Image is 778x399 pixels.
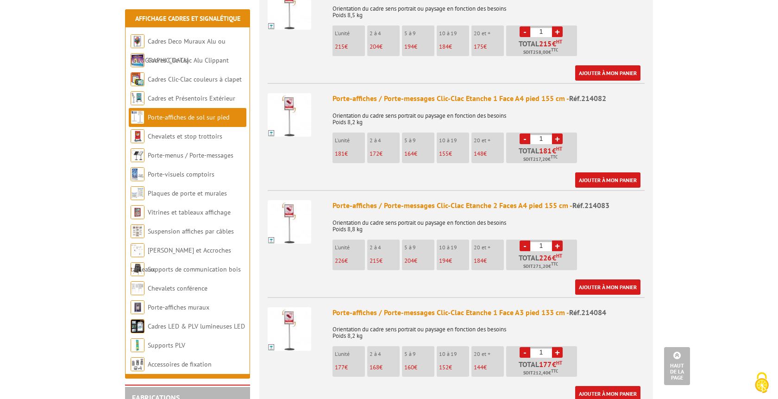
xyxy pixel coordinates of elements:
span: Réf.214084 [569,308,606,317]
p: 20 et + [474,244,504,251]
span: 258,00 [533,49,548,56]
img: Porte-menus / Porte-messages [131,148,144,162]
a: Porte-affiches muraux [148,303,209,311]
a: Haut de la page [664,347,690,385]
p: 10 à 19 [439,244,469,251]
p: € [335,151,365,157]
p: € [335,364,365,371]
sup: TTC [551,47,558,52]
img: Accessoires de fixation [131,357,144,371]
p: € [404,44,434,50]
p: 2 à 4 [370,351,400,357]
span: € [552,254,556,261]
span: Réf.214083 [572,201,609,210]
sup: HT [556,360,562,366]
p: 5 à 9 [404,351,434,357]
p: € [404,151,434,157]
span: 168 [370,363,379,371]
sup: HT [556,38,562,45]
span: 184 [474,257,483,265]
p: € [439,151,469,157]
p: L'unité [335,30,365,37]
p: € [439,44,469,50]
p: € [370,151,400,157]
p: Total [508,361,577,377]
span: Soit € [523,49,558,56]
span: 144 [474,363,483,371]
a: Affichage Cadres et Signalétique [135,14,240,23]
img: Porte-affiches / Porte-messages Clic-Clac Etanche 1 Face A3 pied 133 cm [268,307,311,351]
p: 10 à 19 [439,30,469,37]
img: Cadres et Présentoirs Extérieur [131,91,144,105]
span: 226 [335,257,345,265]
span: 172 [370,150,379,158]
p: 20 et + [474,30,504,37]
p: 2 à 4 [370,244,400,251]
a: Cadres Clic-Clac Alu Clippant [148,56,229,64]
div: Porte-affiches / Porte-messages Clic-Clac Etanche 1 Face A3 pied 133 cm - [333,307,645,318]
p: Total [508,147,577,163]
img: Cimaises et Accroches tableaux [131,243,144,257]
span: € [552,40,556,47]
p: Orientation du cadre sens portrait ou paysage en fonction des besoins Poids 8,8 kg [333,213,645,233]
p: 2 à 4 [370,137,400,144]
a: [PERSON_NAME] et Accroches tableaux [131,246,231,273]
img: Cookies (fenêtre modale) [750,371,773,394]
p: € [474,44,504,50]
sup: TTC [551,154,558,159]
p: 10 à 19 [439,137,469,144]
span: Soit € [523,369,558,377]
span: 215 [539,40,552,47]
a: Ajouter à mon panier [575,172,640,188]
a: - [520,347,530,358]
p: 5 à 9 [404,30,434,37]
a: Ajouter à mon panier [575,65,640,81]
p: € [474,258,504,264]
a: Chevalets conférence [148,284,207,292]
span: Soit € [523,156,558,163]
a: Cadres LED & PLV lumineuses LED [148,322,245,330]
a: - [520,133,530,144]
p: € [474,364,504,371]
img: Cadres Clic-Clac couleurs à clapet [131,72,144,86]
img: Chevalets et stop trottoirs [131,129,144,143]
img: Cadres Deco Muraux Alu ou Bois [131,34,144,48]
img: Porte-affiches muraux [131,300,144,314]
p: € [474,151,504,157]
p: L'unité [335,244,365,251]
a: Accessoires de fixation [148,360,212,368]
span: 204 [370,43,379,51]
span: 177 [335,363,345,371]
p: 10 à 19 [439,351,469,357]
span: 204 [404,257,414,265]
span: 194 [404,43,414,51]
p: 5 à 9 [404,244,434,251]
p: € [439,364,469,371]
span: Réf.214082 [569,94,606,103]
a: Ajouter à mon panier [575,279,640,295]
img: Porte-affiches / Porte-messages Clic-Clac Etanche 1 Face A4 pied 155 cm [268,93,311,137]
p: Total [508,254,577,270]
span: 194 [439,257,449,265]
span: 226 [539,254,552,261]
a: Porte-affiches de sol sur pied [148,113,229,121]
p: € [370,364,400,371]
p: € [404,258,434,264]
span: 184 [439,43,449,51]
p: 20 et + [474,137,504,144]
p: 5 à 9 [404,137,434,144]
a: - [520,241,530,251]
span: 152 [439,363,449,371]
span: 215 [335,43,345,51]
a: + [552,241,563,251]
a: Cadres Clic-Clac couleurs à clapet [148,75,242,83]
img: Suspension affiches par câbles [131,224,144,238]
span: Soit € [523,263,558,270]
a: + [552,347,563,358]
p: Orientation du cadre sens portrait ou paysage en fonction des besoins Poids 8,2 kg [333,106,645,126]
p: L'unité [335,351,365,357]
div: Porte-affiches / Porte-messages Clic-Clac Etanche 1 Face A4 pied 155 cm - [333,93,645,104]
a: Plaques de porte et murales [148,189,227,197]
sup: HT [556,253,562,259]
sup: TTC [551,261,558,266]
